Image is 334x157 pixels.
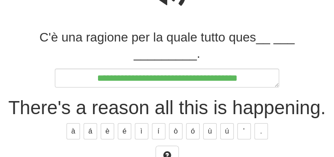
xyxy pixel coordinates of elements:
button: ù [203,123,217,139]
button: . [254,123,268,139]
button: è [101,123,114,139]
button: é [118,123,131,139]
button: à [67,123,80,139]
button: ' [237,123,251,139]
button: ò [169,123,183,139]
button: ó [186,123,200,139]
button: ì [135,123,148,139]
button: í [152,123,165,139]
button: á [84,123,97,139]
div: There's a reason all this is happening. [7,94,327,121]
button: ú [220,123,234,139]
div: C'è una ragione per la quale tutto ques__ ___ _________. [7,29,327,62]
